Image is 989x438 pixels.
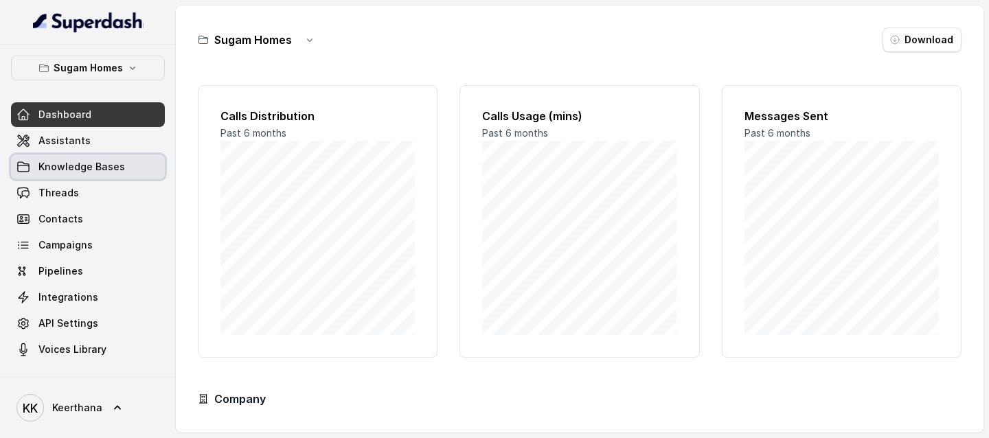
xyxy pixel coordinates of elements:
[482,127,548,139] span: Past 6 months
[11,102,165,127] a: Dashboard
[23,401,38,415] text: KK
[38,290,98,304] span: Integrations
[33,11,144,33] img: light.svg
[482,108,677,124] h2: Calls Usage (mins)
[11,154,165,179] a: Knowledge Bases
[38,264,83,278] span: Pipelines
[38,343,106,356] span: Voices Library
[744,127,810,139] span: Past 6 months
[52,401,102,415] span: Keerthana
[38,316,98,330] span: API Settings
[38,108,91,122] span: Dashboard
[54,60,123,76] p: Sugam Homes
[11,56,165,80] button: Sugam Homes
[744,108,939,124] h2: Messages Sent
[11,285,165,310] a: Integrations
[38,212,83,226] span: Contacts
[11,337,165,362] a: Voices Library
[883,27,962,52] button: Download
[38,134,91,148] span: Assistants
[11,311,165,336] a: API Settings
[38,238,93,252] span: Campaigns
[11,181,165,205] a: Threads
[214,32,292,48] h3: Sugam Homes
[11,207,165,231] a: Contacts
[38,160,125,174] span: Knowledge Bases
[38,186,79,200] span: Threads
[11,259,165,284] a: Pipelines
[11,233,165,257] a: Campaigns
[11,389,165,427] a: Keerthana
[220,108,415,124] h2: Calls Distribution
[220,127,286,139] span: Past 6 months
[11,128,165,153] a: Assistants
[214,391,266,407] h3: Company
